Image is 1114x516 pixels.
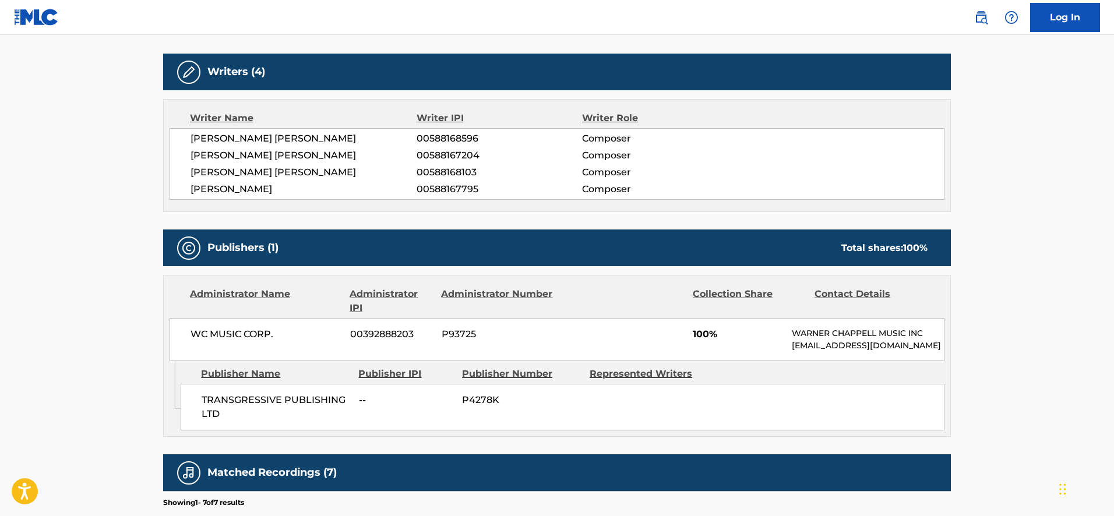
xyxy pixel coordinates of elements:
span: TRANSGRESSIVE PUBLISHING LTD [202,393,350,421]
span: 00588168596 [417,132,582,146]
span: [PERSON_NAME] [191,182,417,196]
span: -- [359,393,453,407]
span: Composer [582,165,733,179]
span: Composer [582,182,733,196]
span: [PERSON_NAME] [PERSON_NAME] [191,149,417,162]
span: P93725 [442,327,555,341]
p: WARNER CHAPPELL MUSIC INC [792,327,944,340]
span: 00588167795 [417,182,582,196]
h5: Publishers (1) [207,241,278,255]
span: [PERSON_NAME] [PERSON_NAME] [191,132,417,146]
div: Writer IPI [417,111,583,125]
div: Drag [1059,472,1066,507]
img: MLC Logo [14,9,59,26]
div: Contact Details [815,287,928,315]
iframe: Chat Widget [1056,460,1114,516]
span: WC MUSIC CORP. [191,327,341,341]
img: Matched Recordings [182,466,196,480]
a: Log In [1030,3,1100,32]
div: Collection Share [693,287,806,315]
div: Publisher Name [201,367,350,381]
span: 00588168103 [417,165,582,179]
a: Public Search [970,6,993,29]
span: 100% [693,327,783,341]
span: 00392888203 [350,327,433,341]
img: search [974,10,988,24]
p: Showing 1 - 7 of 7 results [163,497,244,508]
div: Administrator Number [441,287,554,315]
span: Composer [582,132,733,146]
img: Writers [182,65,196,79]
span: Composer [582,149,733,162]
span: [PERSON_NAME] [PERSON_NAME] [191,165,417,179]
div: Writer Role [582,111,733,125]
h5: Matched Recordings (7) [207,466,337,479]
span: 00588167204 [417,149,582,162]
img: help [1004,10,1018,24]
div: Total shares: [841,241,928,255]
div: Publisher Number [462,367,581,381]
span: 100 % [903,242,928,253]
div: Administrator Name [190,287,341,315]
div: Writer Name [190,111,417,125]
h5: Writers (4) [207,65,265,79]
p: [EMAIL_ADDRESS][DOMAIN_NAME] [792,340,944,352]
img: Publishers [182,241,196,255]
div: Publisher IPI [358,367,453,381]
div: Help [1000,6,1023,29]
span: P4278K [462,393,581,407]
div: Represented Writers [590,367,708,381]
div: Administrator IPI [350,287,432,315]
